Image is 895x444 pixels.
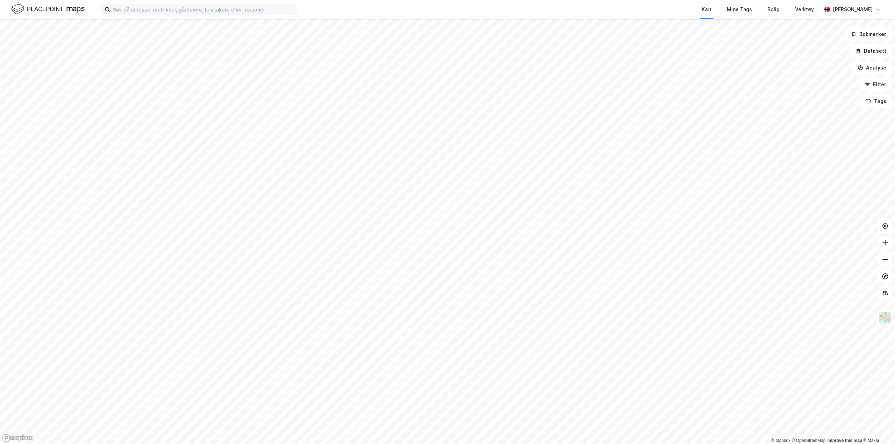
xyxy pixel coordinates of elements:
[767,5,780,14] div: Bolig
[833,5,873,14] div: [PERSON_NAME]
[2,434,33,442] a: Mapbox homepage
[879,312,892,325] img: Z
[795,5,814,14] div: Verktøy
[771,438,790,443] a: Mapbox
[860,94,892,108] button: Tags
[792,438,826,443] a: OpenStreetMap
[860,410,895,444] iframe: Chat Widget
[860,410,895,444] div: Kontrollprogram for chat
[702,5,711,14] div: Kart
[850,44,892,58] button: Datasett
[828,438,862,443] a: Improve this map
[727,5,752,14] div: Mine Tags
[110,4,297,15] input: Søk på adresse, matrikkel, gårdeiere, leietakere eller personer
[859,78,892,92] button: Filter
[11,3,85,15] img: logo.f888ab2527a4732fd821a326f86c7f29.svg
[852,61,892,75] button: Analyse
[845,27,892,41] button: Bokmerker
